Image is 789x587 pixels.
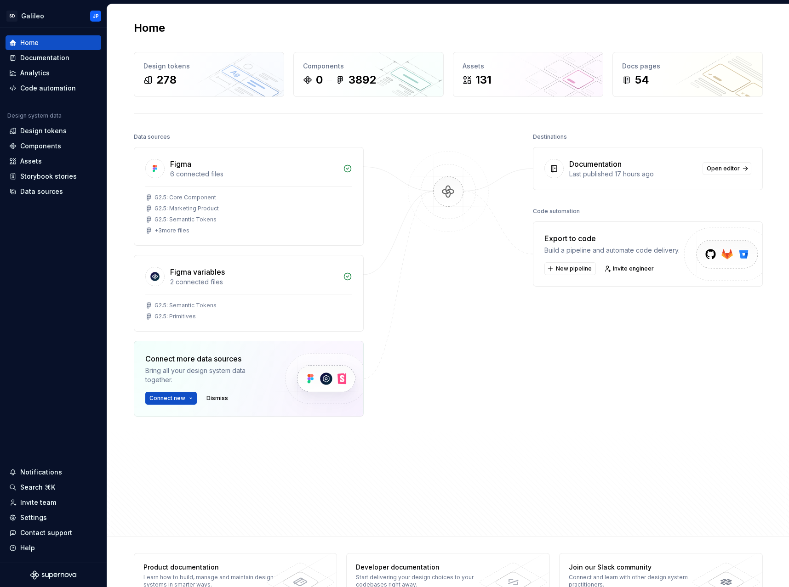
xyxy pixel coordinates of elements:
[134,52,284,97] a: Design tokens278
[93,12,99,20] div: JP
[154,205,219,212] div: G2.5: Marketing Product
[6,541,101,555] button: Help
[20,513,47,522] div: Settings
[145,366,269,384] div: Bring all your design system data together.
[154,313,196,320] div: G2.5: Primitives
[20,68,50,78] div: Analytics
[6,51,101,65] a: Documentation
[20,528,72,537] div: Contact support
[6,510,101,525] a: Settings
[170,266,225,277] div: Figma variables
[20,187,63,196] div: Data sources
[6,465,101,480] button: Notifications
[134,130,170,143] div: Data sources
[143,62,274,71] div: Design tokens
[601,262,658,275] a: Invite engineer
[20,84,76,93] div: Code automation
[544,233,680,244] div: Export to code
[20,483,55,492] div: Search ⌘K
[20,126,67,135] div: Design tokens
[154,216,217,223] div: G2.5: Semantic Tokens
[6,124,101,138] a: Design tokens
[6,66,101,80] a: Analytics
[134,21,165,35] h2: Home
[533,205,580,218] div: Code automation
[149,395,185,402] span: Connect new
[154,227,189,234] div: + 3 more files
[612,52,763,97] a: Docs pages54
[170,277,337,287] div: 2 connected files
[143,563,277,572] div: Product documentation
[156,73,177,87] div: 278
[463,62,594,71] div: Assets
[20,468,62,477] div: Notifications
[6,525,101,540] button: Contact support
[6,139,101,153] a: Components
[6,184,101,199] a: Data sources
[569,563,703,572] div: Join our Slack community
[569,158,622,169] div: Documentation
[613,265,654,272] span: Invite engineer
[6,35,101,50] a: Home
[635,73,649,87] div: 54
[453,52,603,97] a: Assets131
[134,255,364,332] a: Figma variables2 connected filesG2.5: Semantic TokensG2.5: Primitives
[154,302,217,309] div: G2.5: Semantic Tokens
[622,62,753,71] div: Docs pages
[206,395,228,402] span: Dismiss
[30,570,76,580] svg: Supernova Logo
[6,169,101,184] a: Storybook stories
[7,112,62,119] div: Design system data
[6,154,101,169] a: Assets
[20,141,61,151] div: Components
[544,262,596,275] button: New pipeline
[20,53,69,62] div: Documentation
[6,480,101,495] button: Search ⌘K
[20,172,77,181] div: Storybook stories
[293,52,444,97] a: Components03892
[202,392,232,405] button: Dismiss
[20,498,56,507] div: Invite team
[145,353,269,364] div: Connect more data sources
[707,165,740,172] span: Open editor
[170,158,191,169] div: Figma
[475,73,492,87] div: 131
[556,265,592,272] span: New pipeline
[21,11,44,21] div: Galileo
[544,246,680,255] div: Build a pipeline and automate code delivery.
[20,38,39,47] div: Home
[154,194,216,201] div: G2.5: Core Component
[170,169,337,179] div: 6 connected files
[703,162,751,175] a: Open editor
[303,62,434,71] div: Components
[6,81,101,96] a: Code automation
[145,392,197,405] button: Connect new
[6,495,101,510] a: Invite team
[20,157,42,166] div: Assets
[533,130,567,143] div: Destinations
[20,543,35,553] div: Help
[6,11,17,22] div: SD
[2,6,105,26] button: SDGalileoJP
[356,563,490,572] div: Developer documentation
[349,73,376,87] div: 3892
[134,147,364,246] a: Figma6 connected filesG2.5: Core ComponentG2.5: Marketing ProductG2.5: Semantic Tokens+3more files
[569,169,697,179] div: Last published 17 hours ago
[316,73,323,87] div: 0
